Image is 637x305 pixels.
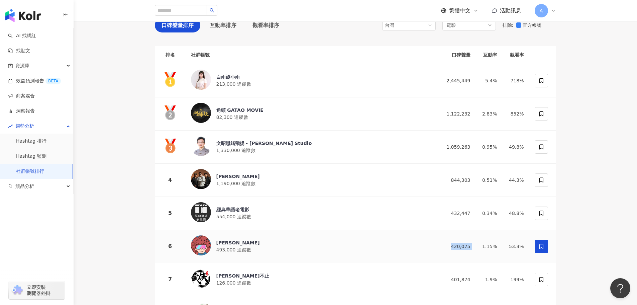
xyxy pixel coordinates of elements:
[216,148,256,153] span: 1,330,000 追蹤數
[216,115,248,120] span: 82,300 追蹤數
[508,110,524,118] div: 852%
[191,269,430,291] a: KOL Avatar[PERSON_NAME]不止126,000 追蹤數
[476,46,503,64] th: 互動率
[441,77,470,84] div: 2,445,449
[610,278,630,298] iframe: Help Scout Beacon - Open
[488,23,492,27] span: down
[216,280,251,286] span: 126,000 追蹤數
[481,110,497,118] div: 2.83%
[500,7,521,14] span: 活動訊息
[216,214,251,219] span: 554,000 追蹤數
[191,202,430,224] a: KOL Avatar經典華語老電影554,000 追蹤數
[216,206,251,213] div: 經典華語老電影
[216,273,269,279] div: [PERSON_NAME]不止
[8,124,13,129] span: rise
[441,210,470,217] div: 432,447
[481,276,497,283] div: 1.9%
[160,176,180,184] div: 4
[441,243,470,250] div: 420,075
[216,181,256,186] span: 1,190,000 追蹤數
[216,239,260,246] div: [PERSON_NAME]
[15,58,29,73] span: 資源庫
[8,48,30,54] a: 找貼文
[216,173,260,180] div: [PERSON_NAME]
[16,153,46,160] a: Hashtag 監測
[216,247,251,252] span: 493,000 追蹤數
[216,140,312,147] div: 文昭思緒飛揚 - [PERSON_NAME] Studio
[15,179,34,194] span: 競品分析
[191,202,211,222] img: KOL Avatar
[186,46,436,64] th: 社群帳號
[191,169,211,189] img: KOL Avatar
[11,285,24,296] img: chrome extension
[508,243,524,250] div: 53.3%
[481,143,497,151] div: 0.95%
[27,284,50,296] span: 立即安裝 瀏覽器外掛
[508,176,524,184] div: 44.3%
[481,243,497,250] div: 1.15%
[385,20,407,30] div: 台灣
[5,9,41,22] img: logo
[16,168,44,175] a: 社群帳號排行
[508,276,524,283] div: 199%
[162,21,194,29] span: 口碑聲量排序
[8,108,35,115] a: 洞察報告
[8,32,36,39] a: searchAI 找網紅
[155,46,186,64] th: 排名
[441,276,470,283] div: 401,874
[191,235,211,255] img: KOL Avatar
[15,119,34,134] span: 趨勢分析
[210,21,236,29] span: 互動率排序
[540,7,543,14] span: A
[160,275,180,284] div: 7
[216,81,251,87] span: 213,000 追蹤數
[446,21,456,29] span: 電影
[508,143,524,151] div: 49.8%
[191,269,211,289] img: KOL Avatar
[191,235,430,257] a: KOL Avatar[PERSON_NAME]493,000 追蹤數
[481,176,497,184] div: 0.51%
[521,21,544,29] span: 官方帳號
[441,143,470,151] div: 1,059,263
[160,209,180,217] div: 5
[216,107,263,113] div: 角頭 GATAO MOVIE
[8,78,61,84] a: 效益預測報告BETA
[441,110,470,118] div: 1,122,232
[503,46,529,64] th: 觀看率
[252,21,279,29] span: 觀看率排序
[449,7,470,14] span: 繁體中文
[191,136,211,156] img: KOL Avatar
[210,8,214,13] span: search
[508,77,524,84] div: 718%
[481,210,497,217] div: 0.34%
[191,70,211,90] img: KOL Avatar
[508,210,524,217] div: 48.8%
[191,103,211,123] img: KOL Avatar
[441,176,470,184] div: 844,303
[436,46,476,64] th: 口碑聲量
[191,103,430,125] a: KOL Avatar角頭 GATAO MOVIE82,300 追蹤數
[16,138,46,145] a: Hashtag 排行
[481,77,497,84] div: 5.4%
[191,70,430,92] a: KOL Avatar白雨旋小雨213,000 追蹤數
[216,74,251,80] div: 白雨旋小雨
[8,93,35,99] a: 商案媒合
[191,136,430,158] a: KOL Avatar文昭思緒飛揚 - [PERSON_NAME] Studio1,330,000 追蹤數
[9,281,65,299] a: chrome extension立即安裝 瀏覽器外掛
[503,22,514,28] span: 排除 :
[191,169,430,191] a: KOL Avatar[PERSON_NAME]1,190,000 追蹤數
[160,242,180,250] div: 6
